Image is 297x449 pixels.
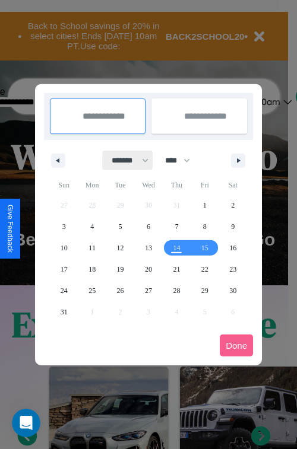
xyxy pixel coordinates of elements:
[117,280,124,301] span: 26
[229,237,236,259] span: 16
[201,259,208,280] span: 22
[62,216,66,237] span: 3
[163,280,191,301] button: 28
[163,237,191,259] button: 14
[220,335,253,356] button: Done
[203,216,207,237] span: 8
[12,409,40,437] iframe: Intercom live chat
[191,280,219,301] button: 29
[61,280,68,301] span: 24
[231,195,235,216] span: 2
[89,237,96,259] span: 11
[219,280,247,301] button: 30
[117,259,124,280] span: 19
[78,176,106,195] span: Mon
[50,259,78,280] button: 17
[145,259,152,280] span: 20
[78,216,106,237] button: 4
[201,237,208,259] span: 15
[78,259,106,280] button: 18
[229,259,236,280] span: 23
[50,237,78,259] button: 10
[134,237,162,259] button: 13
[117,237,124,259] span: 12
[134,259,162,280] button: 20
[61,301,68,323] span: 31
[219,216,247,237] button: 9
[219,195,247,216] button: 2
[219,259,247,280] button: 23
[147,216,150,237] span: 6
[78,280,106,301] button: 25
[50,176,78,195] span: Sun
[134,176,162,195] span: Wed
[106,237,134,259] button: 12
[203,195,207,216] span: 1
[61,237,68,259] span: 10
[145,237,152,259] span: 13
[50,301,78,323] button: 31
[78,237,106,259] button: 11
[175,216,178,237] span: 7
[173,237,180,259] span: 14
[50,216,78,237] button: 3
[61,259,68,280] span: 17
[231,216,235,237] span: 9
[191,259,219,280] button: 22
[90,216,94,237] span: 4
[163,216,191,237] button: 7
[106,176,134,195] span: Tue
[201,280,208,301] span: 29
[134,280,162,301] button: 27
[106,259,134,280] button: 19
[191,237,219,259] button: 15
[119,216,122,237] span: 5
[219,237,247,259] button: 16
[163,259,191,280] button: 21
[106,216,134,237] button: 5
[173,280,180,301] span: 28
[191,176,219,195] span: Fri
[50,280,78,301] button: 24
[145,280,152,301] span: 27
[89,259,96,280] span: 18
[191,216,219,237] button: 8
[191,195,219,216] button: 1
[173,259,180,280] span: 21
[134,216,162,237] button: 6
[219,176,247,195] span: Sat
[163,176,191,195] span: Thu
[6,205,14,253] div: Give Feedback
[89,280,96,301] span: 25
[229,280,236,301] span: 30
[106,280,134,301] button: 26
